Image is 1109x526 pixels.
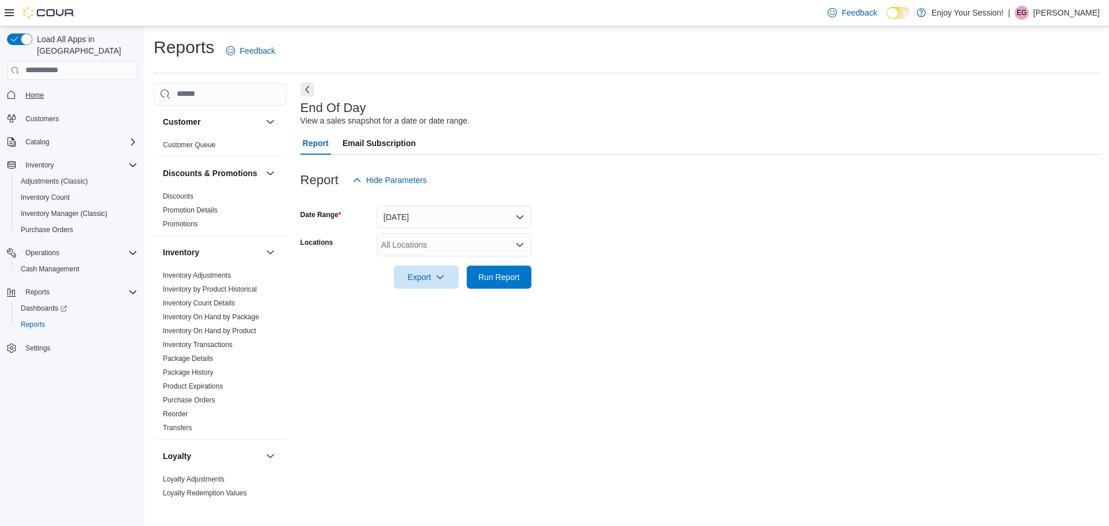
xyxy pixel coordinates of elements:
[163,247,261,258] button: Inventory
[1008,6,1010,20] p: |
[12,300,142,316] a: Dashboards
[163,382,223,391] span: Product Expirations
[163,424,192,432] a: Transfers
[154,138,286,156] div: Customer
[12,189,142,206] button: Inventory Count
[16,301,72,315] a: Dashboards
[163,167,261,179] button: Discounts & Promotions
[300,173,338,187] h3: Report
[163,206,218,214] a: Promotion Details
[163,140,215,150] span: Customer Queue
[2,284,142,300] button: Reports
[21,88,137,102] span: Home
[21,177,88,186] span: Adjustments (Classic)
[163,410,188,418] a: Reorder
[12,261,142,277] button: Cash Management
[221,39,280,62] a: Feedback
[163,285,257,294] span: Inventory by Product Historical
[25,288,50,297] span: Reports
[887,7,911,19] input: Dark Mode
[163,141,215,149] a: Customer Queue
[163,368,213,376] a: Package History
[16,191,137,204] span: Inventory Count
[163,396,215,404] a: Purchase Orders
[21,246,64,260] button: Operations
[163,396,215,405] span: Purchase Orders
[163,219,198,229] span: Promotions
[163,192,193,201] span: Discounts
[21,193,70,202] span: Inventory Count
[823,1,881,24] a: Feedback
[377,206,531,229] button: [DATE]
[25,248,59,258] span: Operations
[163,313,259,321] a: Inventory On Hand by Package
[21,158,137,172] span: Inventory
[163,368,213,377] span: Package History
[163,220,198,228] a: Promotions
[300,101,366,115] h3: End Of Day
[2,110,142,127] button: Customers
[300,115,470,127] div: View a sales snapshot for a date or date range.
[2,87,142,103] button: Home
[163,285,257,293] a: Inventory by Product Historical
[21,88,49,102] a: Home
[25,137,49,147] span: Catalog
[21,135,54,149] button: Catalog
[25,91,44,100] span: Home
[263,115,277,129] button: Customer
[21,304,67,313] span: Dashboards
[21,111,137,126] span: Customers
[163,488,247,498] span: Loyalty Redemption Values
[21,264,79,274] span: Cash Management
[300,238,333,247] label: Locations
[21,112,64,126] a: Customers
[32,33,137,57] span: Load All Apps in [GEOGRAPHIC_DATA]
[163,299,235,308] span: Inventory Count Details
[300,210,341,219] label: Date Range
[16,174,137,188] span: Adjustments (Classic)
[163,116,261,128] button: Customer
[163,192,193,200] a: Discounts
[263,245,277,259] button: Inventory
[25,161,54,170] span: Inventory
[7,82,137,387] nav: Complex example
[21,341,55,355] a: Settings
[25,114,59,124] span: Customers
[16,223,137,237] span: Purchase Orders
[300,83,314,96] button: Next
[21,209,107,218] span: Inventory Manager (Classic)
[21,341,137,355] span: Settings
[2,340,142,356] button: Settings
[163,167,257,179] h3: Discounts & Promotions
[163,299,235,307] a: Inventory Count Details
[154,36,214,59] h1: Reports
[303,132,329,155] span: Report
[163,271,231,279] a: Inventory Adjustments
[21,158,58,172] button: Inventory
[16,301,137,315] span: Dashboards
[16,318,137,331] span: Reports
[23,7,75,18] img: Cova
[240,45,275,57] span: Feedback
[1015,6,1029,20] div: Emily Garskey
[163,206,218,215] span: Promotion Details
[932,6,1004,20] p: Enjoy Your Session!
[2,157,142,173] button: Inventory
[16,207,137,221] span: Inventory Manager (Classic)
[163,423,192,432] span: Transfers
[16,174,92,188] a: Adjustments (Classic)
[515,240,524,249] button: Open list of options
[25,344,50,353] span: Settings
[21,225,73,234] span: Purchase Orders
[394,266,459,289] button: Export
[467,266,531,289] button: Run Report
[163,450,261,462] button: Loyalty
[163,489,247,497] a: Loyalty Redemption Values
[16,262,84,276] a: Cash Management
[12,173,142,189] button: Adjustments (Classic)
[401,266,452,289] span: Export
[154,268,286,439] div: Inventory
[263,449,277,463] button: Loyalty
[21,320,45,329] span: Reports
[154,472,286,505] div: Loyalty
